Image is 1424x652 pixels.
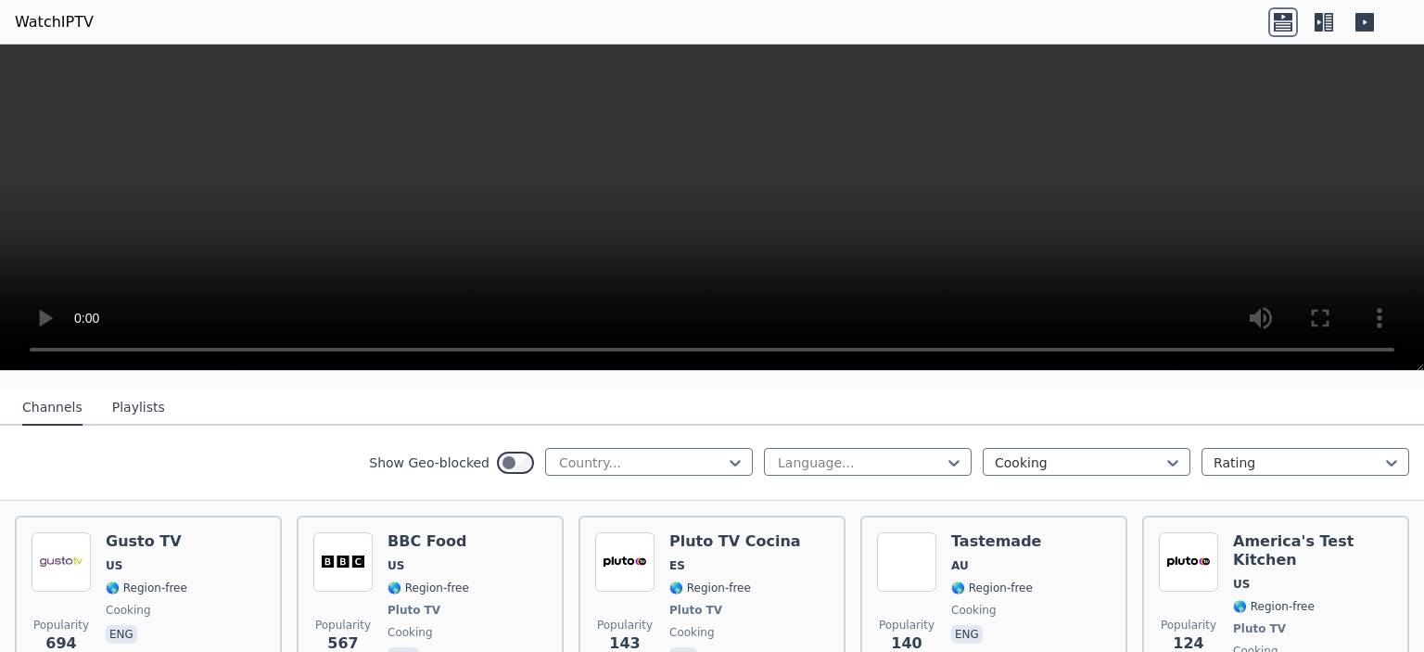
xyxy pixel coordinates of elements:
[669,581,751,595] span: 🌎 Region-free
[951,558,969,573] span: AU
[112,390,165,426] button: Playlists
[106,558,122,573] span: US
[15,11,94,33] a: WatchIPTV
[1159,532,1218,592] img: America's Test Kitchen
[315,618,371,633] span: Popularity
[951,603,997,618] span: cooking
[369,454,489,472] label: Show Geo-blocked
[669,625,715,640] span: cooking
[106,532,187,551] h6: Gusto TV
[951,581,1033,595] span: 🌎 Region-free
[951,625,983,644] p: eng
[106,625,137,644] p: eng
[669,558,685,573] span: ES
[32,532,91,592] img: Gusto TV
[388,532,469,551] h6: BBC Food
[877,532,936,592] img: Tastemade
[597,618,653,633] span: Popularity
[879,618,934,633] span: Popularity
[1161,618,1216,633] span: Popularity
[106,603,151,618] span: cooking
[1233,577,1250,592] span: US
[388,558,404,573] span: US
[313,532,373,592] img: BBC Food
[669,603,722,618] span: Pluto TV
[669,532,801,551] h6: Pluto TV Cocina
[388,603,440,618] span: Pluto TV
[1233,621,1286,636] span: Pluto TV
[388,581,469,595] span: 🌎 Region-free
[1233,532,1392,569] h6: America's Test Kitchen
[595,532,655,592] img: Pluto TV Cocina
[22,390,83,426] button: Channels
[388,625,433,640] span: cooking
[1233,599,1315,614] span: 🌎 Region-free
[106,581,187,595] span: 🌎 Region-free
[33,618,89,633] span: Popularity
[951,532,1041,551] h6: Tastemade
